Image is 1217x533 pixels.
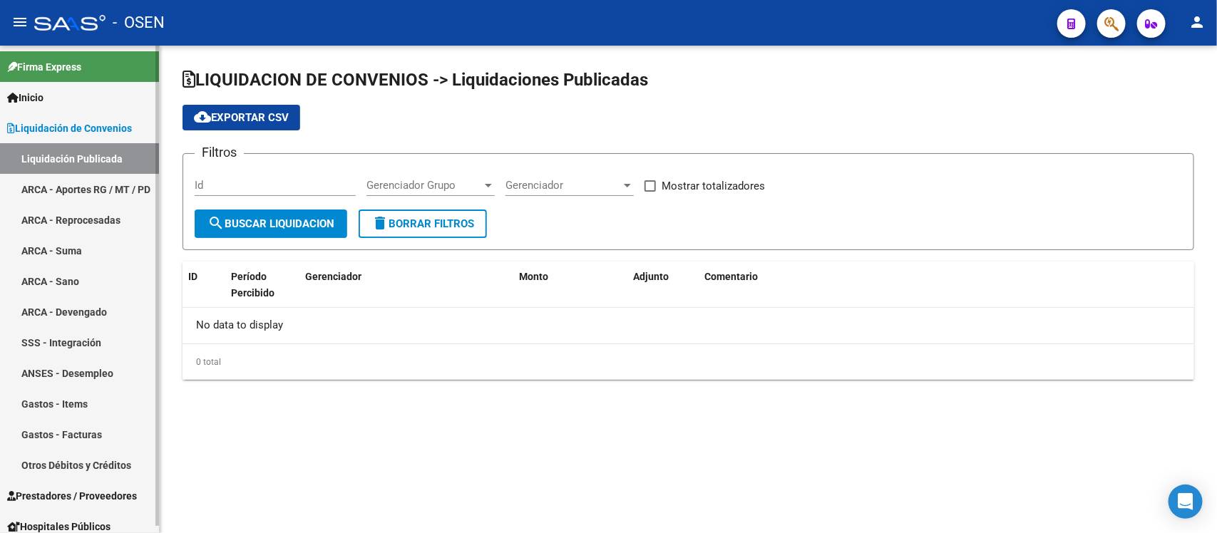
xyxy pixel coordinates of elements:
span: Gerenciador [505,179,621,192]
mat-icon: cloud_download [194,108,211,125]
span: Inicio [7,90,43,105]
div: Open Intercom Messenger [1169,485,1203,519]
span: Prestadores / Proveedores [7,488,137,504]
span: Exportar CSV [194,111,289,124]
mat-icon: person [1188,14,1206,31]
mat-icon: delete [371,214,389,232]
datatable-header-cell: Gerenciador [299,262,513,324]
span: Mostrar totalizadores [662,177,765,195]
div: No data to display [183,308,1194,343]
span: Adjunto [633,271,669,282]
datatable-header-cell: Adjunto [627,262,699,324]
span: Firma Express [7,59,81,75]
span: Monto [519,271,548,282]
mat-icon: search [207,214,225,232]
span: - OSEN [113,7,165,38]
button: Exportar CSV [183,105,300,130]
datatable-header-cell: ID [183,262,225,324]
datatable-header-cell: Monto [513,262,627,324]
span: Borrar Filtros [371,217,474,230]
div: 0 total [183,344,1194,380]
span: Gerenciador Grupo [366,179,482,192]
datatable-header-cell: Período Percibido [225,262,279,324]
span: Liquidación de Convenios [7,120,132,136]
span: Período Percibido [231,271,274,299]
h3: Filtros [195,143,244,162]
span: Gerenciador [305,271,361,282]
span: Buscar Liquidacion [207,217,334,230]
button: Buscar Liquidacion [195,209,347,238]
datatable-header-cell: Comentario [699,262,1194,324]
span: Comentario [704,271,758,282]
mat-icon: menu [11,14,29,31]
button: Borrar Filtros [359,209,487,238]
span: LIQUIDACION DE CONVENIOS -> Liquidaciones Publicadas [183,70,648,90]
span: ID [188,271,197,282]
